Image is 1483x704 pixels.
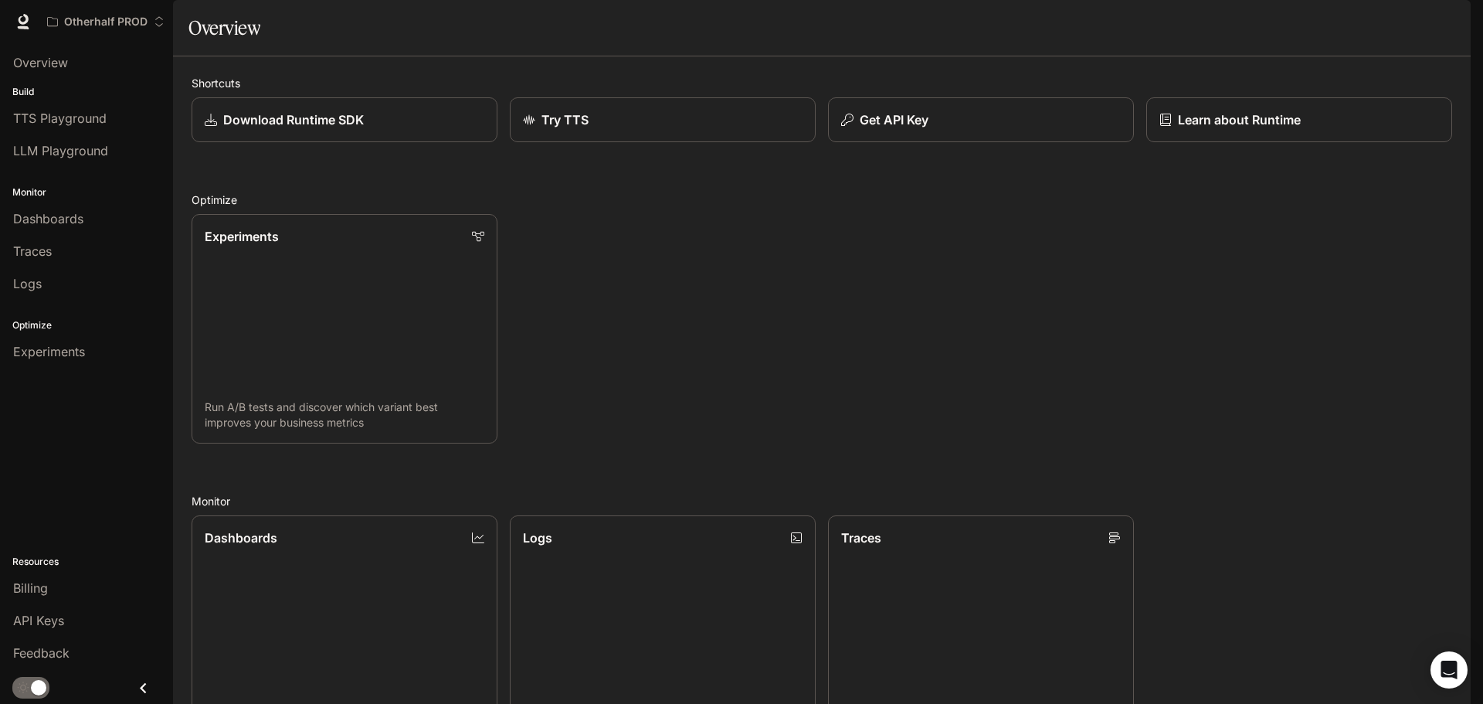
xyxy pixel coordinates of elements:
[860,111,928,129] p: Get API Key
[828,97,1134,142] button: Get API Key
[523,529,552,547] p: Logs
[841,529,881,547] p: Traces
[1178,111,1301,129] p: Learn about Runtime
[192,75,1452,91] h2: Shortcuts
[205,529,277,547] p: Dashboards
[510,97,816,142] a: Try TTS
[192,97,497,142] a: Download Runtime SDK
[40,6,171,37] button: Open workspace menu
[1430,651,1468,689] div: Open Intercom Messenger
[205,400,484,430] p: Run A/B tests and discover which variant best improves your business metrics
[188,12,260,43] h1: Overview
[205,227,279,246] p: Experiments
[192,192,1452,208] h2: Optimize
[192,493,1452,509] h2: Monitor
[64,15,148,29] p: Otherhalf PROD
[192,214,497,444] a: ExperimentsRun A/B tests and discover which variant best improves your business metrics
[223,111,364,129] p: Download Runtime SDK
[1146,97,1452,142] a: Learn about Runtime
[541,111,589,129] p: Try TTS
